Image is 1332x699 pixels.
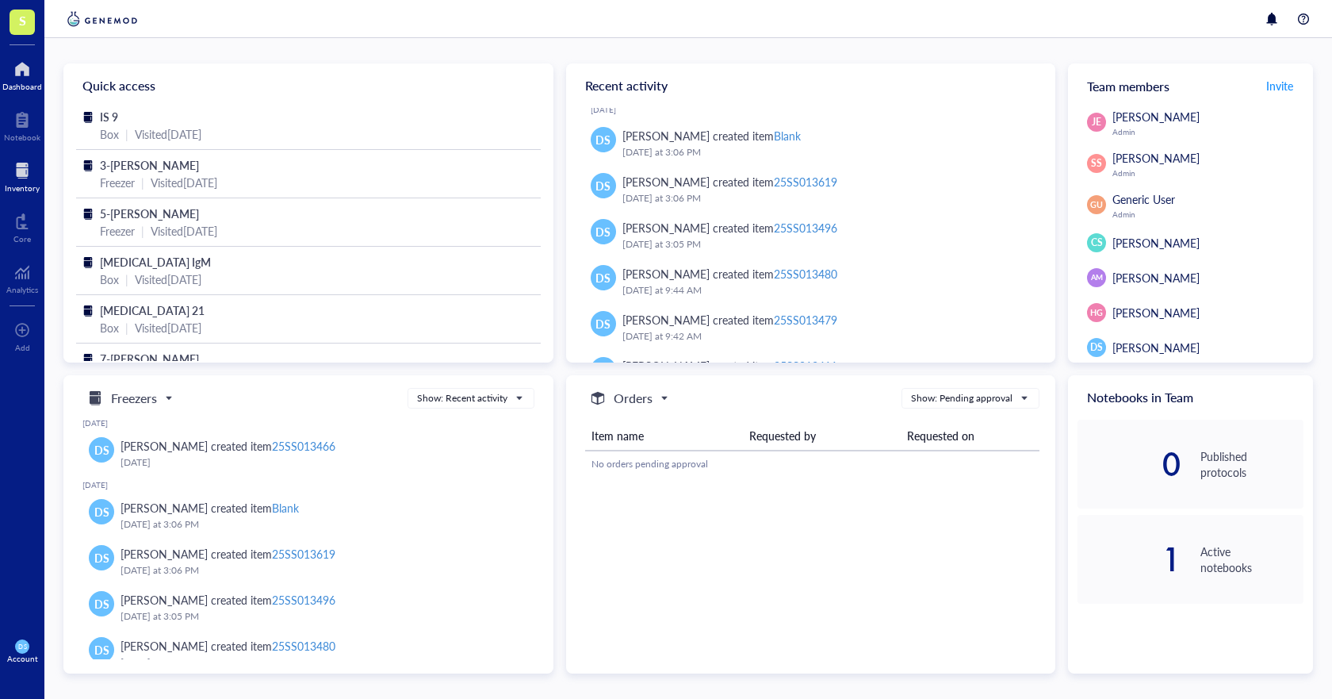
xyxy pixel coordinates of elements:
span: Generic User [1112,191,1175,207]
span: S [19,10,26,30]
div: Visited [DATE] [135,271,201,288]
span: DS [1090,340,1103,355]
span: DS [595,315,610,332]
div: Admin [1112,168,1303,178]
div: 25SS013466 [272,438,335,454]
div: Freezer [100,222,135,240]
div: 25SS013619 [774,174,837,190]
span: SS [1091,156,1102,171]
div: [PERSON_NAME] created item [622,265,837,282]
span: DS [595,269,610,286]
div: Box [100,319,119,336]
div: Blank [774,128,801,144]
div: Recent activity [566,63,1056,108]
div: Admin [1112,127,1303,136]
div: [DATE] [121,455,522,470]
a: Inventory [5,158,40,193]
div: Inventory [5,183,40,193]
div: 25SS013479 [774,312,837,328]
a: DS[PERSON_NAME] created item25SS013480[DATE] at 9:44 AM [82,631,534,677]
div: 25SS013496 [774,220,837,236]
div: Analytics [6,285,38,294]
span: [PERSON_NAME] [1112,340,1200,355]
div: [DATE] at 3:06 PM [622,144,1031,160]
h5: Freezers [111,389,157,408]
a: DS[PERSON_NAME] created item25SS013479[DATE] at 9:42 AM [579,305,1043,351]
div: [DATE] at 3:06 PM [121,563,522,578]
div: Visited [DATE] [135,125,201,143]
div: 25SS013480 [774,266,837,282]
div: Quick access [63,63,553,108]
div: 25SS013496 [272,592,335,608]
a: DS[PERSON_NAME] created itemBlank[DATE] at 3:06 PM [82,493,534,539]
div: [DATE] at 3:05 PM [622,236,1031,252]
span: Invite [1266,78,1293,94]
div: Team members [1068,63,1313,108]
div: Box [100,271,119,288]
span: [PERSON_NAME] [1112,305,1200,321]
div: [DATE] [82,480,534,490]
span: GU [1090,198,1103,211]
h5: Orders [614,389,653,408]
span: DS [94,595,109,613]
a: DS[PERSON_NAME] created itemBlank[DATE] at 3:06 PM [579,121,1043,167]
span: IS 9 [100,109,118,125]
div: Box [100,125,119,143]
span: [MEDICAL_DATA] IgM [100,254,211,270]
div: Notebooks in Team [1068,375,1313,420]
div: | [125,271,128,288]
a: Notebook [4,107,40,142]
img: genemod-logo [63,10,141,29]
span: DS [595,177,610,194]
div: [PERSON_NAME] created item [622,127,801,144]
a: DS[PERSON_NAME] created item25SS013496[DATE] at 3:05 PM [579,213,1043,259]
span: DS [18,643,26,650]
th: Requested on [901,421,1039,451]
div: | [141,222,144,240]
div: Published protocols [1200,448,1303,480]
span: DS [595,223,610,240]
a: Dashboard [2,56,42,91]
div: [DATE] [591,105,1043,114]
div: Account [7,654,38,663]
div: [PERSON_NAME] created item [121,591,335,609]
a: Core [13,209,31,244]
div: [DATE] [82,418,534,428]
div: | [141,174,144,191]
button: Invite [1265,73,1294,98]
span: AM [1091,272,1103,283]
div: Show: Recent activity [417,391,507,405]
div: Notebook [4,133,40,142]
div: [PERSON_NAME] created item [622,173,837,190]
div: Dashboard [2,82,42,91]
div: Core [13,234,31,244]
div: [PERSON_NAME] created item [121,499,299,517]
div: [PERSON_NAME] created item [121,545,335,563]
div: No orders pending approval [591,457,1033,471]
div: 0 [1077,451,1181,477]
div: Active notebooks [1200,543,1303,575]
div: Visited [DATE] [151,222,217,240]
a: DS[PERSON_NAME] created item25SS013496[DATE] at 3:05 PM [82,585,534,631]
span: [PERSON_NAME] [1112,270,1200,286]
div: [PERSON_NAME] created item [622,219,837,236]
span: 5-[PERSON_NAME] [100,205,199,221]
th: Requested by [743,421,901,451]
span: CS [1091,236,1103,250]
div: Freezer [100,174,135,191]
div: [PERSON_NAME] created item [121,437,335,455]
div: | [125,125,128,143]
a: DS[PERSON_NAME] created item25SS013480[DATE] at 9:44 AM [579,259,1043,305]
div: 25SS013619 [272,546,335,562]
span: 7-[PERSON_NAME] [100,351,199,367]
div: [DATE] at 3:06 PM [622,190,1031,206]
div: [DATE] at 9:42 AM [622,328,1031,344]
span: [PERSON_NAME] [1112,150,1200,166]
div: [DATE] at 9:44 AM [622,282,1031,298]
a: DS[PERSON_NAME] created item25SS013619[DATE] at 3:06 PM [82,539,534,585]
a: DS[PERSON_NAME] created item25SS013619[DATE] at 3:06 PM [579,167,1043,213]
div: Visited [DATE] [135,319,201,336]
div: Show: Pending approval [911,391,1012,405]
div: [DATE] at 3:05 PM [121,609,522,624]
